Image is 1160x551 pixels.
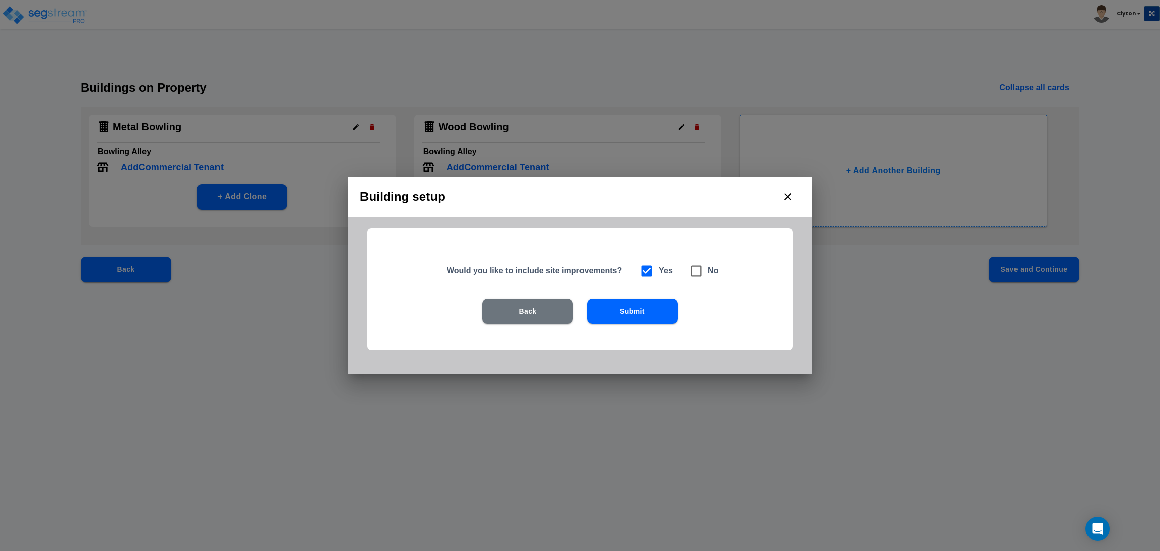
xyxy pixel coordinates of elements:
[447,265,627,276] h5: Would you like to include site improvements?
[659,264,673,278] h6: Yes
[708,264,719,278] h6: No
[587,299,678,324] button: Submit
[776,185,800,209] button: close
[348,177,812,217] h2: Building setup
[1085,517,1110,541] div: Open Intercom Messenger
[482,299,573,324] button: Back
